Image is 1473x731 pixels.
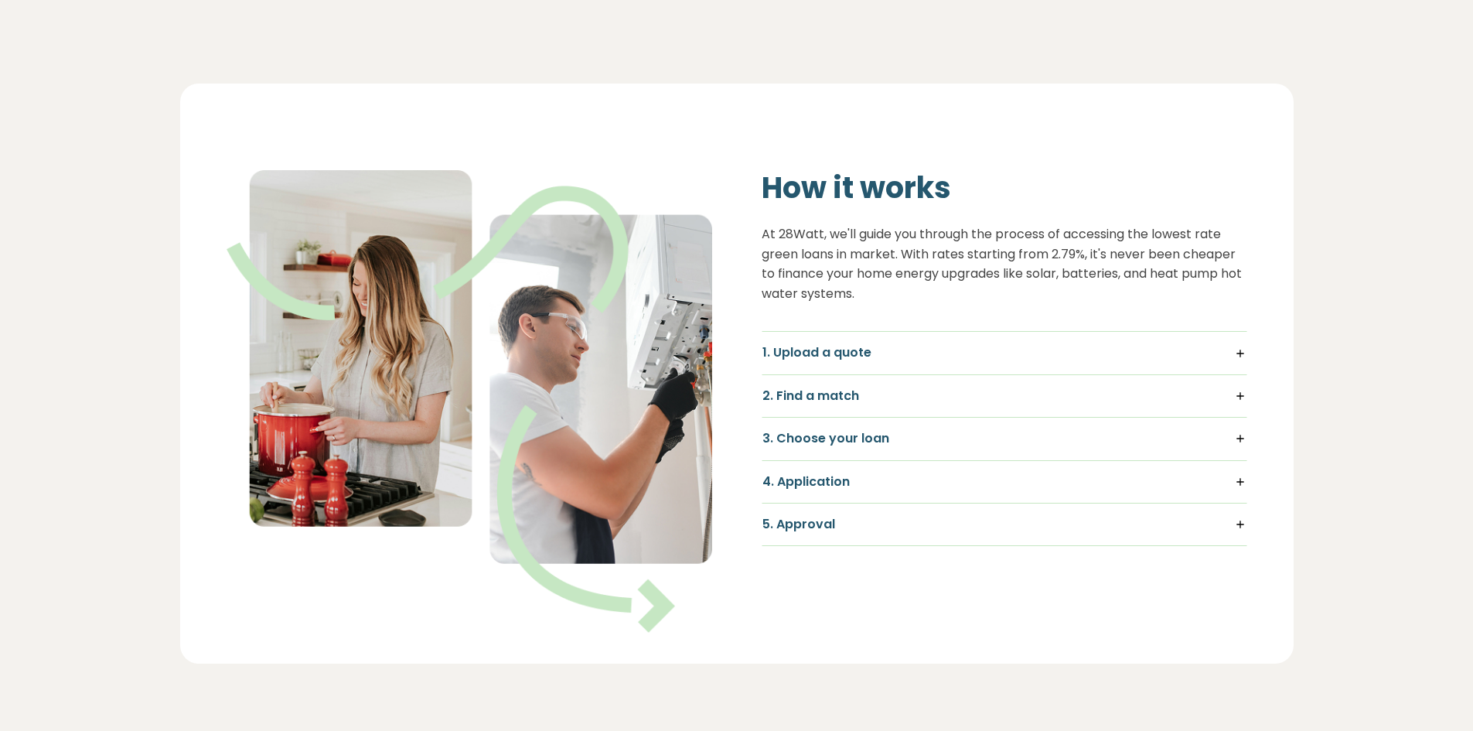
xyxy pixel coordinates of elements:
h5: 2. Find a match [762,388,1246,405]
h5: 3. Choose your loan [762,430,1246,447]
h2: How it works [762,170,1247,206]
img: Illustration showing finance steps [227,170,712,632]
h5: 4. Application [762,473,1246,490]
h5: 1. Upload a quote [762,344,1246,361]
h5: 5. Approval [762,516,1246,533]
p: At 28Watt, we'll guide you through the process of accessing the lowest rate green loans in market... [762,224,1247,303]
